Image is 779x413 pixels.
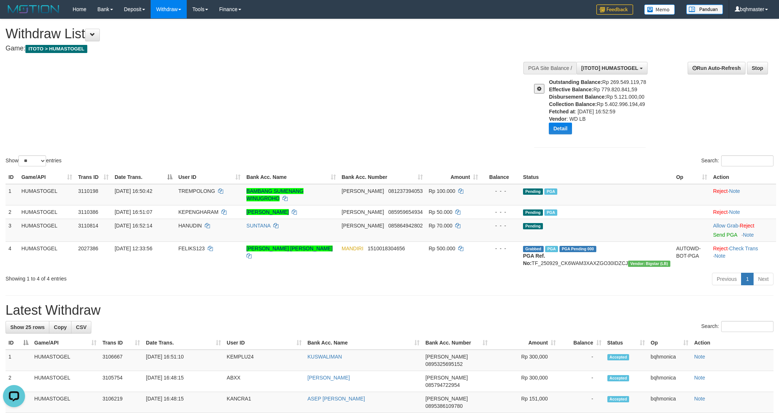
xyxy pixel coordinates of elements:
div: - - - [484,222,517,229]
span: ITOTO > HUMASTOGEL [25,45,87,53]
td: · [710,184,776,205]
div: - - - [484,187,517,195]
a: Reject [713,188,728,194]
a: Note [694,375,705,381]
label: Show entries [6,155,62,166]
select: Showentries [18,155,46,166]
span: [PERSON_NAME] [425,396,468,402]
a: Copy [49,321,71,333]
th: Bank Acc. Name: activate to sort column ascending [305,336,422,350]
td: bqhmonica [648,371,691,392]
input: Search: [721,321,773,332]
a: CSV [71,321,91,333]
th: Action [710,170,776,184]
button: Open LiveChat chat widget [3,3,25,25]
h1: Withdraw List [6,27,512,41]
td: HUMASTOGEL [31,350,99,371]
td: · · [710,241,776,270]
td: AUTOWD-BOT-PGA [673,241,710,270]
span: 3110814 [78,223,98,229]
td: 2 [6,371,31,392]
td: - [559,392,604,413]
th: Bank Acc. Number: activate to sort column ascending [422,336,491,350]
b: Effective Balance: [549,87,593,92]
span: Vendor URL: https://dashboard.q2checkout.com/secure [628,261,670,267]
b: Outstanding Balance: [549,79,602,85]
a: Send PGA [713,232,737,238]
span: Marked by bqhmonica [544,188,557,195]
span: FELIKS123 [178,246,205,251]
span: Copy 081237394053 to clipboard [388,188,422,194]
th: Game/API: activate to sort column ascending [31,336,99,350]
label: Search: [701,155,773,166]
th: ID: activate to sort column descending [6,336,31,350]
th: ID [6,170,18,184]
label: Search: [701,321,773,332]
th: Op: activate to sort column ascending [648,336,691,350]
span: · [713,223,740,229]
th: Trans ID: activate to sort column ascending [75,170,112,184]
span: Copy 085864942802 to clipboard [388,223,422,229]
th: Date Trans.: activate to sort column descending [112,170,175,184]
span: Marked by bqhmonica [544,209,557,216]
span: Rp 50.000 [429,209,453,215]
a: ASEP [PERSON_NAME] [308,396,365,402]
td: bqhmonica [648,392,691,413]
a: Reject [713,246,728,251]
b: Collection Balance: [549,101,597,107]
span: Copy 085794722954 to clipboard [425,382,460,388]
span: [PERSON_NAME] [425,375,468,381]
a: Reject [740,223,754,229]
a: Note [729,188,740,194]
img: panduan.png [686,4,723,14]
a: Check Trans [729,246,758,251]
td: - [559,371,604,392]
button: Detail [549,123,572,134]
span: Accepted [607,354,629,360]
span: Copy [54,324,67,330]
td: KEMPLU24 [224,350,305,371]
td: KANCRA1 [224,392,305,413]
div: PGA Site Balance / [523,62,576,74]
span: TREMPOLONG [178,188,215,194]
span: Accepted [607,396,629,402]
a: Note [694,354,705,360]
span: [PERSON_NAME] [425,354,468,360]
span: MANDIRI [342,246,364,251]
th: Status: activate to sort column ascending [604,336,648,350]
a: Next [753,273,773,285]
b: PGA Ref. No: [523,253,545,266]
span: 2027386 [78,246,98,251]
a: Note [694,396,705,402]
td: HUMASTOGEL [18,205,75,219]
input: Search: [721,155,773,166]
td: Rp 151,000 [491,392,559,413]
td: 3 [6,219,18,241]
td: HUMASTOGEL [31,371,99,392]
a: KUSWALIMAN [308,354,342,360]
th: Status [520,170,673,184]
a: Run Auto-Refresh [688,62,745,74]
td: - [559,350,604,371]
a: Previous [712,273,741,285]
span: [DATE] 16:52:14 [115,223,152,229]
th: Amount: activate to sort column ascending [491,336,559,350]
td: [DATE] 16:51:10 [143,350,224,371]
div: Showing 1 to 4 of 4 entries [6,272,319,282]
span: Copy 1510018304656 to clipboard [368,246,405,251]
th: Date Trans.: activate to sort column ascending [143,336,224,350]
div: - - - [484,245,517,252]
td: [DATE] 16:48:15 [143,392,224,413]
span: PGA Pending [559,246,596,252]
span: 3110386 [78,209,98,215]
div: - - - [484,208,517,216]
td: 4 [6,241,18,270]
h4: Game: [6,45,512,52]
span: Copy 0895325695152 to clipboard [425,361,463,367]
a: [PERSON_NAME] [PERSON_NAME] [246,246,333,251]
td: HUMASTOGEL [18,219,75,241]
button: [ITOTO] HUMASTOGEL [576,62,647,74]
span: KEPENGHARAM [178,209,218,215]
span: Accepted [607,375,629,381]
span: Rp 500.000 [429,246,455,251]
